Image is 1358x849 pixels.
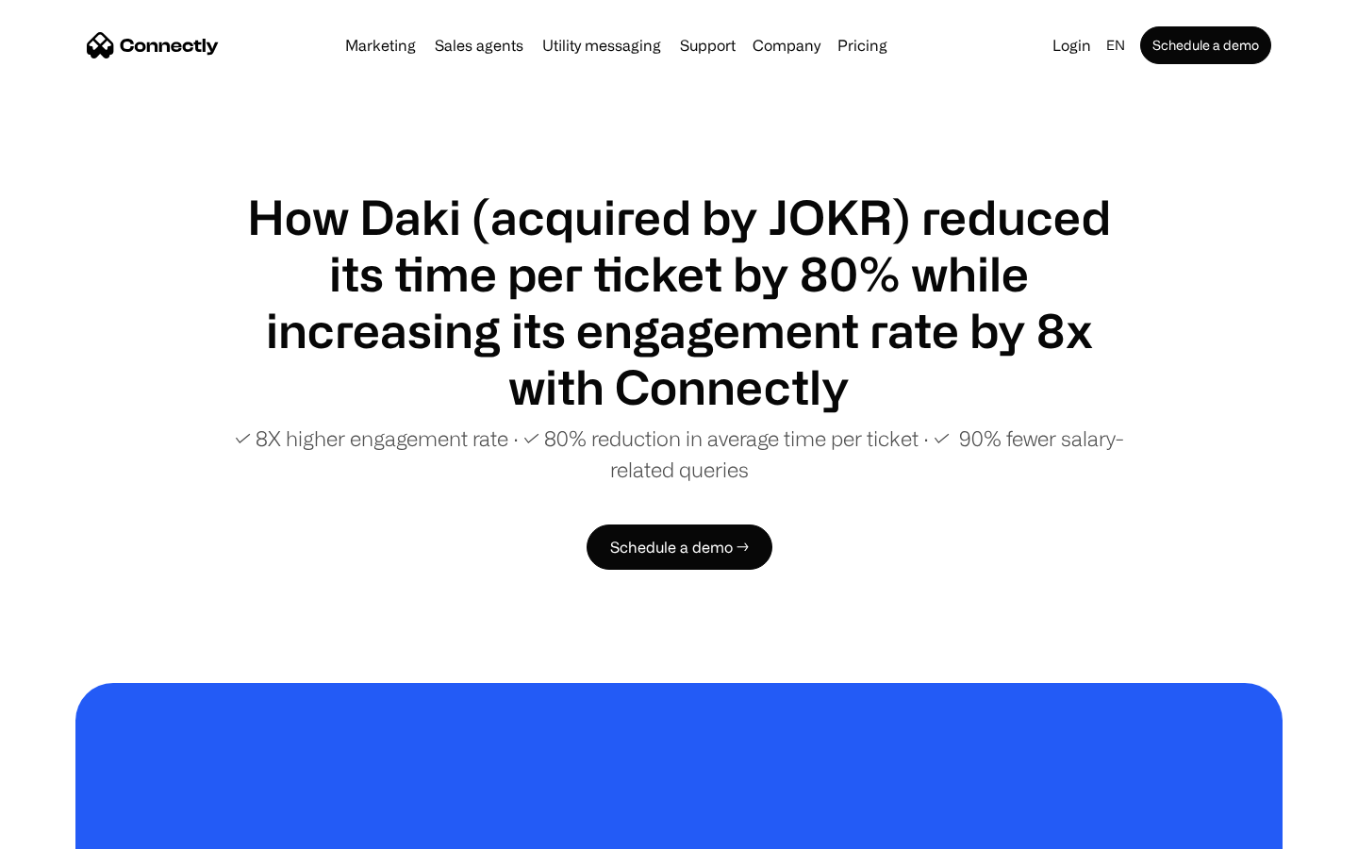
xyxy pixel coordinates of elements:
[38,816,113,842] ul: Language list
[672,38,743,53] a: Support
[535,38,669,53] a: Utility messaging
[226,189,1132,415] h1: How Daki (acquired by JOKR) reduced its time per ticket by 80% while increasing its engagement ra...
[1106,32,1125,58] div: en
[830,38,895,53] a: Pricing
[1045,32,1099,58] a: Login
[226,423,1132,485] p: ✓ 8X higher engagement rate ∙ ✓ 80% reduction in average time per ticket ∙ ✓ 90% fewer salary-rel...
[19,814,113,842] aside: Language selected: English
[338,38,423,53] a: Marketing
[587,524,772,570] a: Schedule a demo →
[753,32,820,58] div: Company
[427,38,531,53] a: Sales agents
[1140,26,1271,64] a: Schedule a demo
